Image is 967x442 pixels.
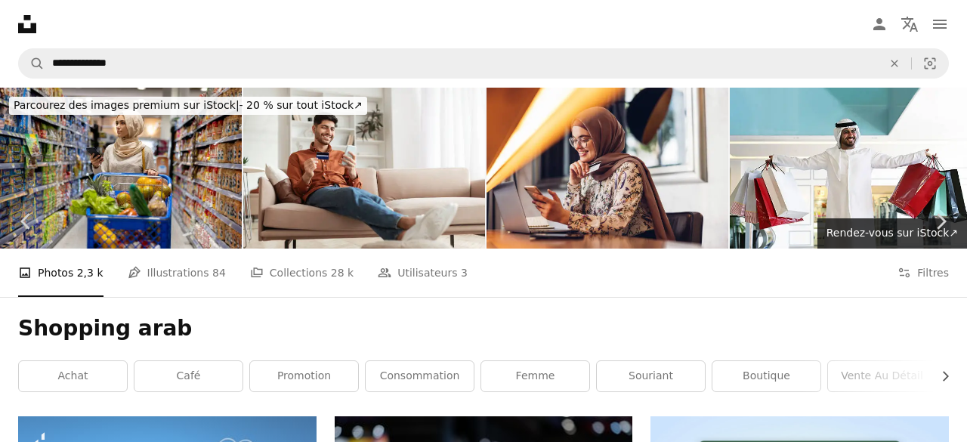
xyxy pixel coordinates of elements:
[914,149,967,294] a: Suivant
[864,9,894,39] a: Connexion / S’inscrire
[14,99,239,111] span: Parcourez des images premium sur iStock |
[243,88,485,249] img: Un arabe souriant utilisant un téléphone et une carte de crédit à la maison
[19,49,45,78] button: Rechercher sur Unsplash
[597,361,705,391] a: Souriant
[9,97,367,115] div: - 20 % sur tout iStock ↗
[378,249,468,297] a: Utilisateurs 3
[897,249,949,297] button: Filtres
[128,249,226,297] a: Illustrations 84
[250,361,358,391] a: promotion
[712,361,820,391] a: boutique
[912,49,948,78] button: Recherche de visuels
[481,361,589,391] a: femme
[925,9,955,39] button: Menu
[18,315,949,342] h1: Shopping arab
[828,361,936,391] a: vente au détail
[366,361,474,391] a: consommation
[18,15,36,33] a: Accueil — Unsplash
[817,218,967,249] a: Rendez-vous sur iStock↗
[826,227,958,239] span: Rendez-vous sur iStock ↗
[250,249,354,297] a: Collections 28 k
[878,49,911,78] button: Effacer
[931,361,949,391] button: faire défiler la liste vers la droite
[212,264,226,281] span: 84
[461,264,468,281] span: 3
[18,48,949,79] form: Rechercher des visuels sur tout le site
[487,88,728,249] img: Fille du Moyen-Orient faisant des emplettes en ligne utilisant la carte de crédit
[19,361,127,391] a: achat
[331,264,354,281] span: 28 k
[134,361,243,391] a: café
[894,9,925,39] button: Langue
